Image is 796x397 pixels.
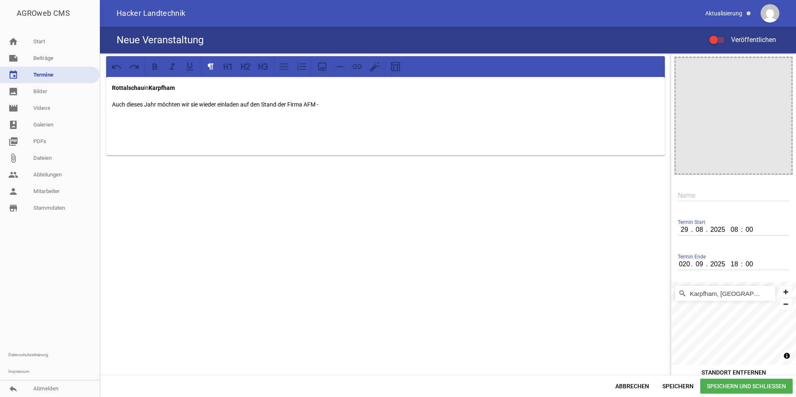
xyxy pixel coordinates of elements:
[8,384,18,394] i: reply
[700,379,793,394] span: Speichern und Schließen
[780,298,792,310] button: Zoom out
[721,36,776,44] span: Veröffentlichen
[117,33,204,47] h4: Neue Veranstaltung
[678,259,692,270] input: dd
[707,224,729,235] input: yyyy
[8,37,18,47] i: home
[609,379,656,394] span: Abbrechen
[8,170,18,180] i: people
[8,153,18,163] i: attach_file
[8,186,18,196] i: person
[149,84,175,91] strong: Karpfham
[692,259,707,270] input: mm
[675,286,775,301] input: Suche...
[692,224,707,235] input: mm
[742,259,756,270] input: MM
[656,379,700,394] span: Speichern
[8,103,18,113] i: movie
[8,120,18,130] i: photo_album
[678,218,705,226] span: Termin Start
[671,282,796,365] canvas: Map
[112,99,659,109] p: Auch dieses Jahr möchten wir sie wieder einladen auf den Stand der Firma AFM -
[8,203,18,213] i: store_mall_directory
[678,224,692,235] input: dd
[8,136,18,146] i: picture_as_pdf
[678,253,706,261] span: Termin Ende
[671,365,796,380] button: Standort entfernen
[727,259,742,270] input: HH
[707,259,729,270] input: yyyy
[117,10,185,17] span: Hacker Landtechnik
[727,224,742,235] input: HH
[8,87,18,97] i: image
[8,53,18,63] i: note
[780,286,792,298] button: Zoom in
[8,70,18,80] i: event
[742,224,756,235] input: MM
[112,84,144,91] strong: Rottalschau
[112,83,659,93] p: in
